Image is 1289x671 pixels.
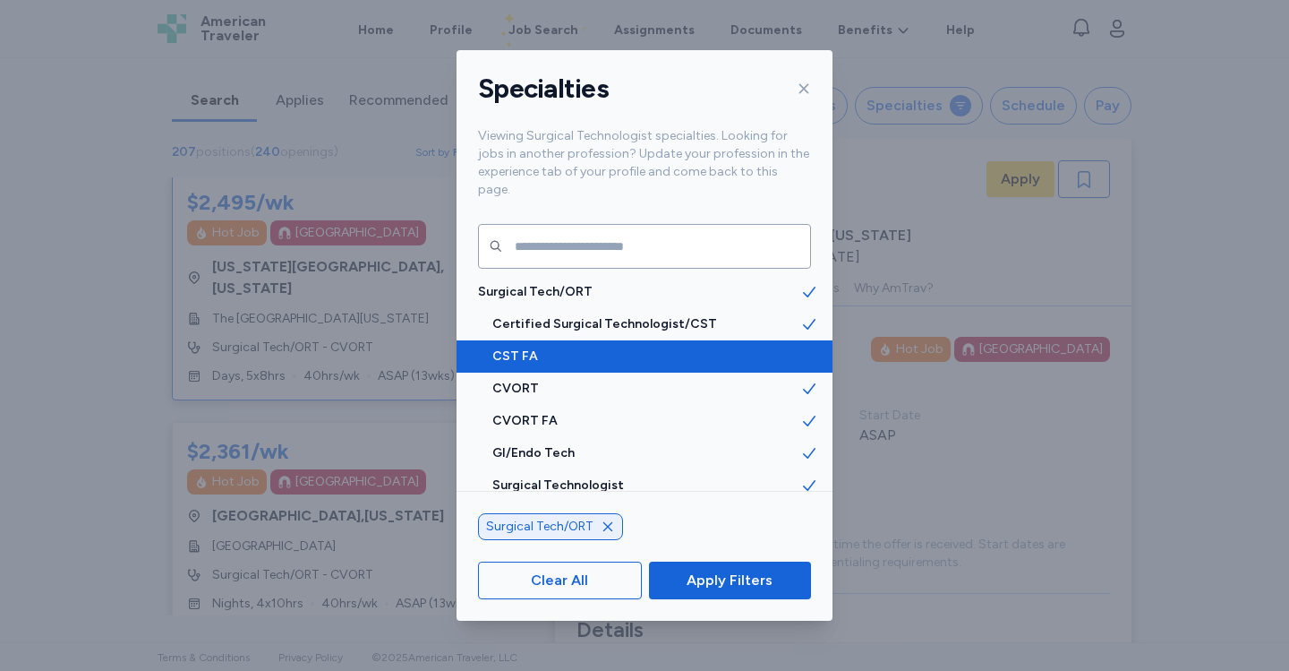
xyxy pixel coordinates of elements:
span: Apply Filters [687,570,773,591]
span: Surgical Technologist [492,477,800,495]
span: Surgical Tech/ORT [486,518,593,536]
div: Viewing Surgical Technologist specialties. Looking for jobs in another profession? Update your pr... [457,127,832,220]
span: CVORT [492,380,800,398]
span: Clear All [531,570,588,591]
button: Apply Filters [649,562,811,599]
span: CST FA [492,348,800,366]
span: GI/Endo Tech [492,444,800,462]
h1: Specialties [478,72,609,106]
span: CVORT FA [492,412,800,430]
button: Clear All [478,562,642,599]
span: Surgical Tech/ORT [478,283,800,301]
span: Certified Surgical Technologist/CST [492,315,800,333]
